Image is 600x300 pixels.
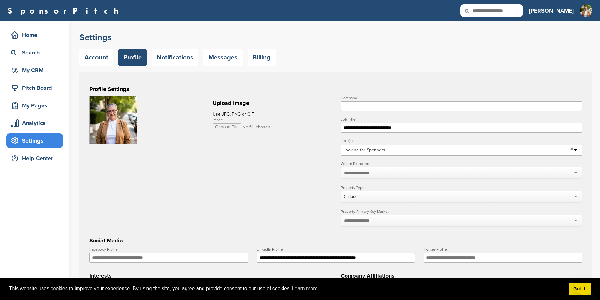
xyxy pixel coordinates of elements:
[213,99,331,107] h2: Upload Image
[257,247,415,251] label: LinkedIn Profile
[6,98,63,113] a: My Pages
[89,271,331,280] h3: Interests
[341,210,582,213] label: Property Primary Key Market
[341,186,582,190] label: Property Type
[213,118,331,122] label: Image
[118,49,147,66] a: Profile
[341,162,582,166] label: Where I'm based
[291,284,319,293] a: learn more about cookies
[9,65,63,76] div: My CRM
[6,28,63,42] a: Home
[9,153,63,164] div: Help Center
[8,7,123,15] a: SponsorPitch
[90,96,137,144] img: 044 cgncce 83lq
[6,63,63,77] a: My CRM
[529,4,574,18] a: [PERSON_NAME]
[6,151,63,166] a: Help Center
[529,6,574,15] h3: [PERSON_NAME]
[89,85,582,93] h3: Profile Settings
[9,100,63,111] div: My Pages
[89,236,582,245] h3: Social Media
[6,133,63,148] a: Settings
[79,49,113,66] a: Account
[569,283,591,295] a: dismiss cookie message
[79,32,592,43] h2: Settings
[9,47,63,58] div: Search
[575,275,595,295] iframe: Button to launch messaging window
[9,117,63,129] div: Analytics
[203,49,243,66] a: Messages
[6,116,63,130] a: Analytics
[424,247,582,251] label: Twitter Profile
[213,110,331,118] p: Use JPG, PNG or GIF.
[152,49,198,66] a: Notifications
[341,139,582,143] label: I’m a(n)...
[580,4,592,17] img: 044 cgncce 83lq
[89,247,248,251] label: Facebook Profile
[341,271,582,280] h3: Company Affiliations
[6,81,63,95] a: Pitch Board
[9,135,63,146] div: Settings
[344,194,357,200] div: Cultural
[9,29,63,41] div: Home
[9,82,63,93] div: Pitch Board
[9,284,564,293] span: This website uses cookies to improve your experience. By using the site, you agree and provide co...
[341,96,582,100] label: Company
[6,45,63,60] a: Search
[341,117,582,121] label: Job Title
[248,49,276,66] a: Billing
[343,146,568,154] span: Looking for Sponsors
